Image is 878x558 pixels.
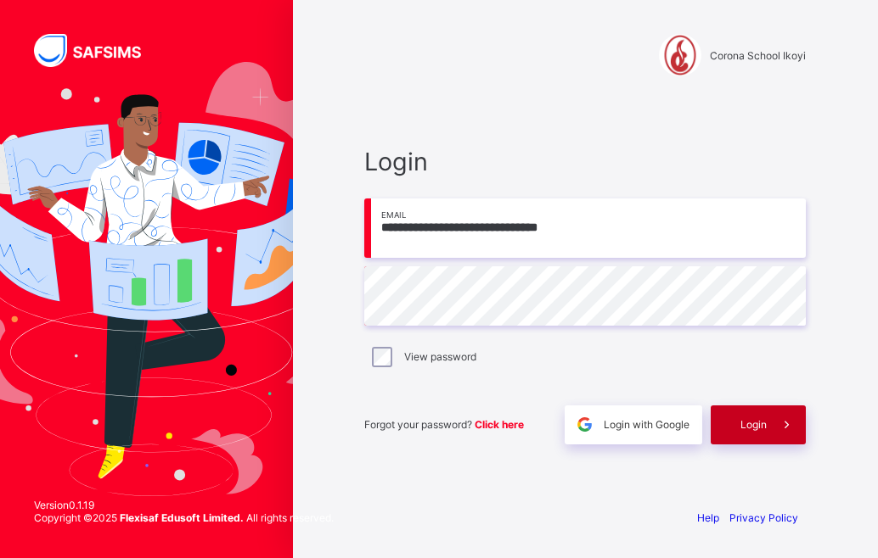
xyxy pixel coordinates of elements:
label: View password [404,350,476,363]
strong: Flexisaf Edusoft Limited. [120,511,244,524]
span: Forgot your password? [364,418,524,431]
span: Version 0.1.19 [34,499,334,511]
a: Click here [475,418,524,431]
img: SAFSIMS Logo [34,34,161,67]
a: Privacy Policy [729,511,798,524]
span: Corona School Ikoyi [710,49,806,62]
a: Help [697,511,719,524]
span: Login [364,147,806,176]
img: google.396cfc9801f0270233282035f929180a.svg [575,415,594,434]
span: Login [740,418,767,431]
span: Login with Google [604,418,689,431]
span: Copyright © 2025 All rights reserved. [34,511,334,524]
